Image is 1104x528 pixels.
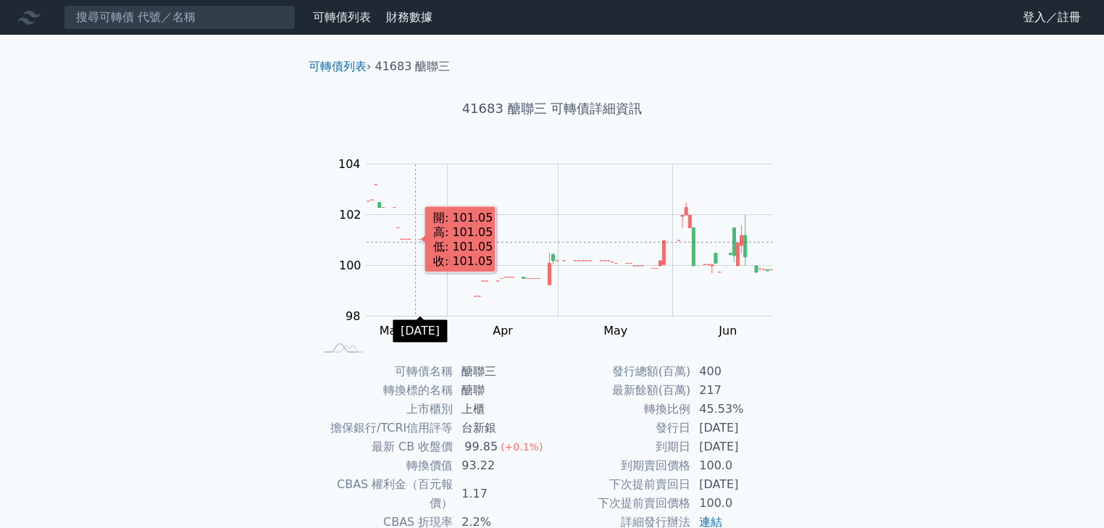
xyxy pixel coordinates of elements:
td: 45.53% [690,400,790,419]
td: 到期賣回價格 [552,456,690,475]
td: CBAS 權利金（百元報價） [314,475,453,513]
a: 財務數據 [386,10,432,24]
iframe: Chat Widget [1032,458,1104,528]
td: 1.17 [453,475,552,513]
tspan: 100 [339,259,361,272]
td: [DATE] [690,419,790,437]
td: 醣聯三 [453,362,552,381]
td: 發行總額(百萬) [552,362,690,381]
tspan: May [603,324,627,338]
td: 217 [690,381,790,400]
td: 發行日 [552,419,690,437]
td: 93.22 [453,456,552,475]
td: 轉換標的名稱 [314,381,453,400]
td: 100.0 [690,494,790,513]
h1: 41683 醣聯三 可轉債詳細資訊 [297,99,807,119]
div: 99.85 [461,437,501,456]
td: 轉換比例 [552,400,690,419]
td: 下次提前賣回日 [552,475,690,494]
a: 可轉債列表 [309,59,367,73]
td: [DATE] [690,437,790,456]
td: 可轉債名稱 [314,362,453,381]
td: 到期日 [552,437,690,456]
li: › [309,58,371,75]
td: 100.0 [690,456,790,475]
td: 上櫃 [453,400,552,419]
td: [DATE] [690,475,790,494]
a: 可轉債列表 [313,10,371,24]
tspan: Jun [718,324,737,338]
tspan: Apr [493,324,513,338]
td: 台新銀 [453,419,552,437]
tspan: 102 [339,208,361,222]
a: 登入／註冊 [1011,6,1092,29]
input: 搜尋可轉債 代號／名稱 [64,5,296,30]
td: 400 [690,362,790,381]
li: 41683 醣聯三 [375,58,451,75]
td: 上市櫃別 [314,400,453,419]
tspan: 98 [346,309,360,323]
g: Chart [331,157,795,338]
td: 最新餘額(百萬) [552,381,690,400]
tspan: Mar [380,324,402,338]
span: (+0.1%) [501,441,543,453]
td: 最新 CB 收盤價 [314,437,453,456]
td: 下次提前賣回價格 [552,494,690,513]
div: 聊天小工具 [1032,458,1104,528]
tspan: 104 [338,157,361,171]
td: 醣聯 [453,381,552,400]
td: 轉換價值 [314,456,453,475]
td: 擔保銀行/TCRI信用評等 [314,419,453,437]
